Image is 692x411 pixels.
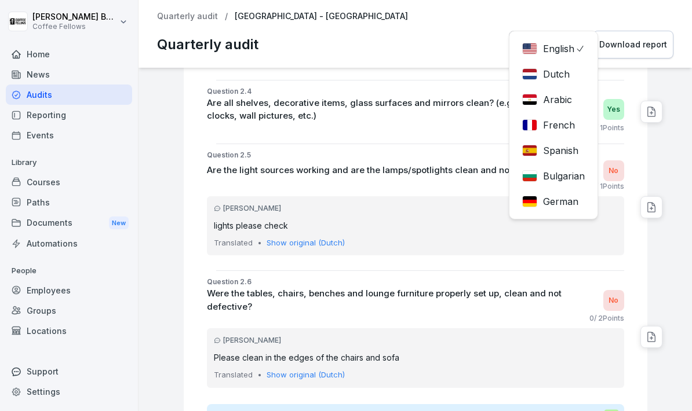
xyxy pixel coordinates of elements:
p: Bulgarian [543,169,585,183]
p: English [543,42,574,56]
div: Download report [599,38,667,51]
img: Spanish [522,145,537,156]
img: French [522,119,537,131]
img: Arabic [522,94,537,105]
img: Bulgarian [522,170,537,182]
p: German [543,195,578,208]
p: Dutch [543,67,570,81]
img: English [522,43,537,54]
img: German [522,196,537,207]
p: French [543,118,575,132]
p: Spanish [543,144,578,157]
img: Dutch [522,68,537,80]
p: Arabic [543,93,572,107]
